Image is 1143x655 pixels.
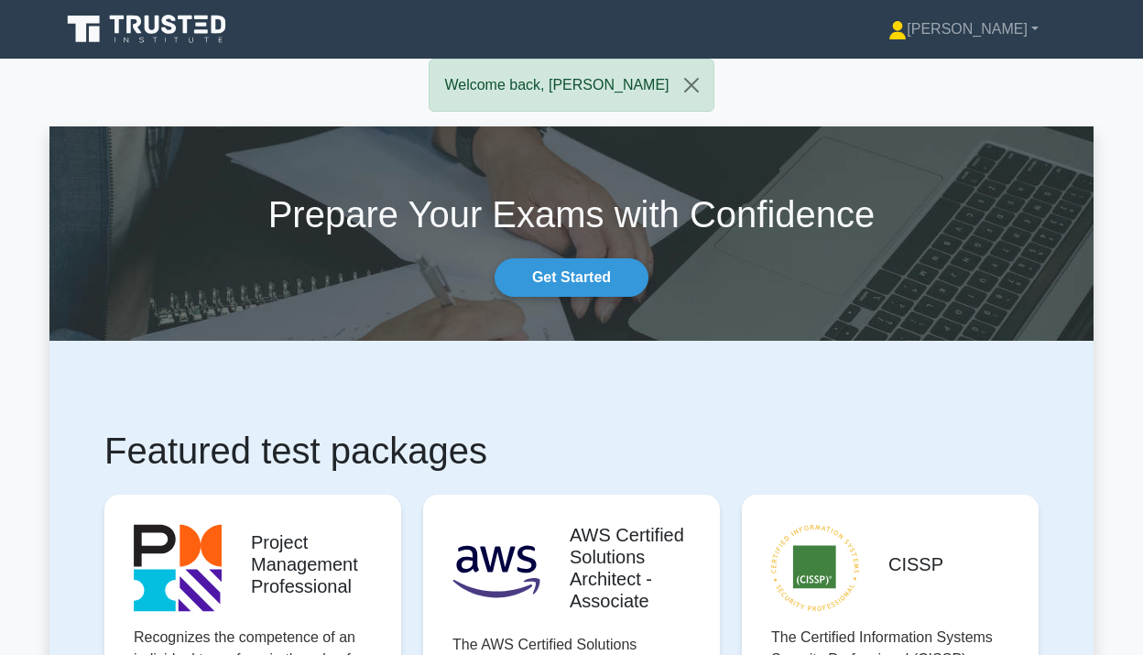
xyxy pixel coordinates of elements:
h1: Prepare Your Exams with Confidence [49,192,1094,236]
h1: Featured test packages [104,429,1039,473]
div: Welcome back, [PERSON_NAME] [429,59,713,112]
a: Get Started [495,258,648,297]
button: Close [669,60,713,111]
a: [PERSON_NAME] [844,11,1083,48]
